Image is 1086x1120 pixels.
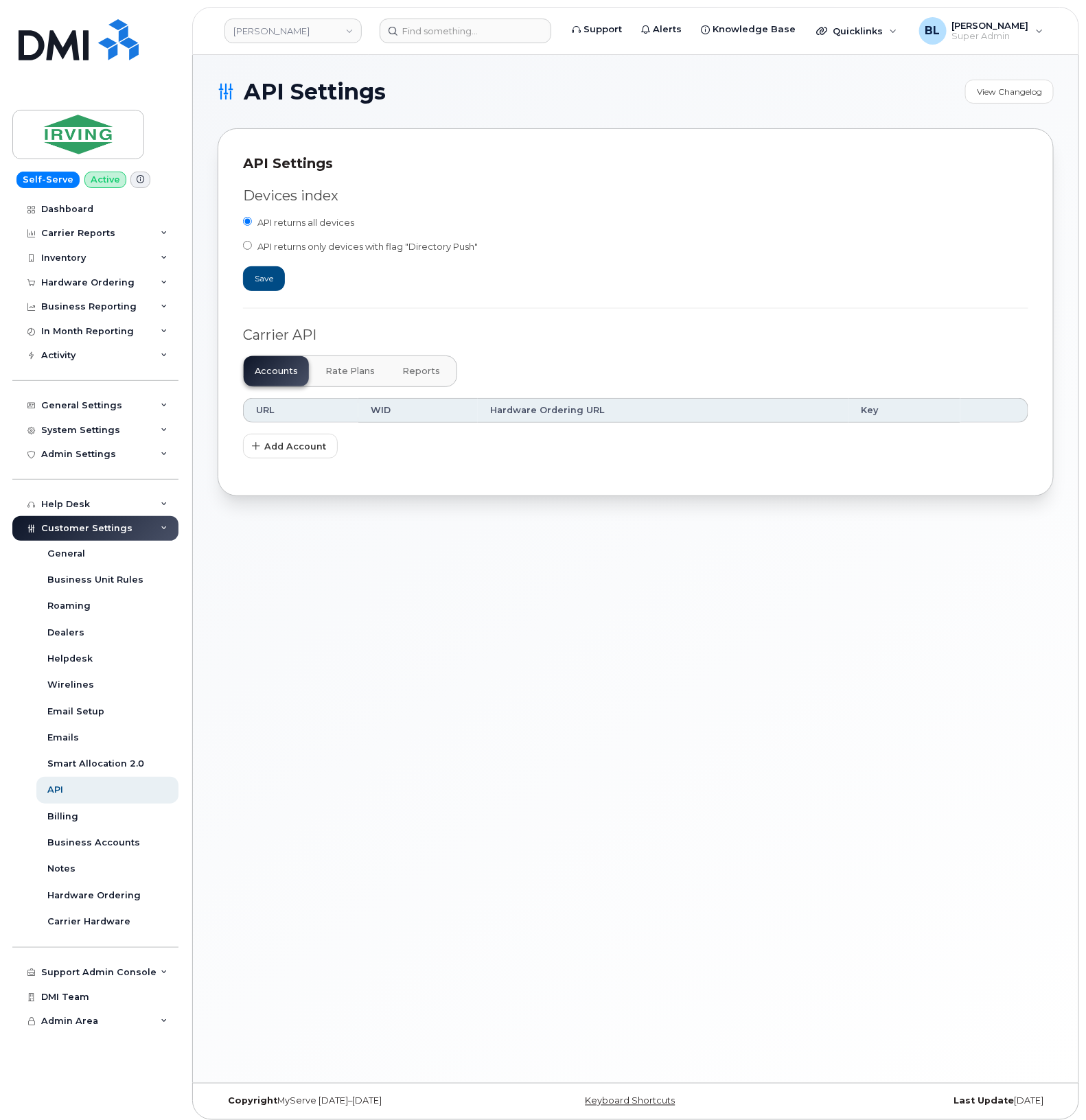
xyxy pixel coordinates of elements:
span: Rate Plans [325,366,375,377]
strong: Last Update [954,1096,1014,1106]
input: API returns all devices [243,217,252,226]
div: [DATE] [775,1096,1054,1107]
div: MyServe [DATE]–[DATE] [218,1096,496,1107]
div: Carrier API [243,325,1028,345]
span: Reports [402,366,440,377]
button: Save [243,266,285,290]
th: Key [848,398,960,423]
th: WID [358,398,478,423]
span: Add Account [264,440,326,453]
div: Devices index [243,186,1028,206]
span: API Settings [244,82,386,102]
strong: Copyright [228,1096,277,1106]
span: API returns only devices with flag "Directory Push" [257,241,478,252]
button: Add Account [243,434,338,458]
a: View Changelog [965,80,1054,104]
th: URL [243,398,358,423]
th: Hardware Ordering URL [478,398,848,423]
input: API returns only devices with flag "Directory Push" [243,241,252,250]
div: API Settings [243,154,1028,174]
span: API returns all devices [257,217,354,228]
a: Keyboard Shortcuts [586,1096,675,1106]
